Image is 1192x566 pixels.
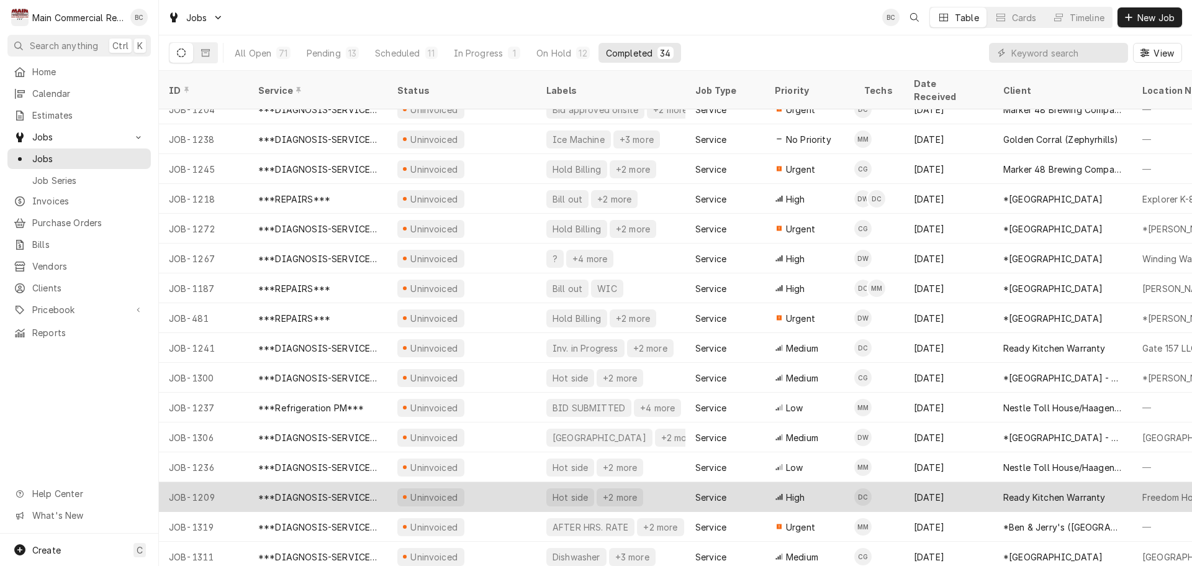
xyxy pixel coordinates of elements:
div: Service [695,163,726,176]
div: [DATE] [904,303,993,333]
div: Service [695,312,726,325]
div: +2 more [615,312,651,325]
div: Nestle Toll House/Haagen Dazs [1003,401,1122,414]
div: Bookkeeper Main Commercial's Avatar [130,9,148,26]
div: +4 more [639,401,676,414]
div: Uninvoiced [409,401,459,414]
div: Uninvoiced [409,461,459,474]
div: Golden Corral (Zephyrhills) [1003,133,1118,146]
span: High [786,193,805,206]
span: Jobs [32,152,145,165]
div: [DATE] [904,393,993,422]
div: Marker 48 Brewing Company [1003,103,1122,116]
div: Client [1003,84,1120,97]
div: Bid approved onsite [551,103,639,116]
span: Urgent [786,103,815,116]
div: Hold Billing [551,222,602,235]
span: Create [32,545,61,555]
span: Clients [32,281,145,294]
div: Inv. in Progress [551,342,620,355]
div: JOB-1272 [159,214,248,244]
div: ID [169,84,236,97]
div: Caleb Gorton's Avatar [854,548,872,565]
div: Uninvoiced [409,133,459,146]
span: K [137,39,143,52]
div: Service [695,193,726,206]
div: *[GEOGRAPHIC_DATA] [1003,222,1103,235]
div: +2 more [602,461,638,474]
div: DW [854,429,872,446]
div: Dishwasher [551,550,602,564]
div: Caleb Gorton's Avatar [854,369,872,386]
div: Dylan Crawford's Avatar [854,488,872,506]
span: New Job [1135,11,1177,24]
span: C [137,544,143,557]
div: +2 more [632,342,669,355]
div: Uninvoiced [409,372,459,385]
div: Cards [1012,11,1037,24]
div: +3 more [614,550,651,564]
div: In Progress [454,47,503,60]
div: JOB-1245 [159,154,248,184]
span: High [786,252,805,265]
button: New Job [1117,7,1182,27]
div: +4 more [571,252,608,265]
div: BC [130,9,148,26]
a: Vendors [7,256,151,276]
div: DW [854,250,872,267]
div: [DATE] [904,363,993,393]
div: JOB-1319 [159,512,248,542]
div: Mike Marchese's Avatar [868,280,885,297]
div: [DATE] [904,452,993,482]
div: +2 more [660,431,697,444]
div: Table [955,11,979,24]
a: Jobs [7,148,151,169]
div: Uninvoiced [409,252,459,265]
div: M [11,9,29,26]
span: Search anything [30,39,98,52]
div: Service [695,461,726,474]
div: 12 [579,47,587,60]
div: Bill out [551,282,584,295]
span: Invoices [32,194,145,208]
a: Purchase Orders [7,212,151,233]
div: JOB-1300 [159,363,248,393]
div: 13 [348,47,356,60]
div: Labels [546,84,675,97]
span: Urgent [786,521,815,534]
div: JOB-1238 [159,124,248,154]
div: Service [695,282,726,295]
span: Calendar [32,87,145,100]
div: [DATE] [904,422,993,452]
div: JOB-1267 [159,244,248,273]
div: All Open [235,47,271,60]
div: 1 [510,47,518,60]
button: View [1133,43,1182,63]
div: Service [695,372,726,385]
div: *[GEOGRAPHIC_DATA] - Culinary [1003,431,1122,444]
div: Timeline [1070,11,1104,24]
div: MM [868,280,885,297]
span: Medium [786,550,818,564]
button: Search anythingCtrlK [7,35,151,57]
div: Dorian Wertz's Avatar [854,250,872,267]
div: Service [695,222,726,235]
div: AFTER HRS. RATE [551,521,630,534]
div: Mike Marchese's Avatar [854,130,872,148]
div: Main Commercial Refrigeration Service [32,11,124,24]
div: DC [854,339,872,357]
div: BC [882,9,900,26]
a: Job Series [7,170,151,191]
div: Uninvoiced [409,521,459,534]
div: WIC [596,282,618,295]
div: Uninvoiced [409,342,459,355]
div: CG [854,220,872,237]
div: JOB-1209 [159,482,248,512]
div: Service [695,342,726,355]
div: Service [695,550,726,564]
div: Bookkeeper Main Commercial's Avatar [882,9,900,26]
div: Service [695,103,726,116]
div: [DATE] [904,184,993,214]
span: Home [32,65,145,78]
div: DC [854,488,872,506]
